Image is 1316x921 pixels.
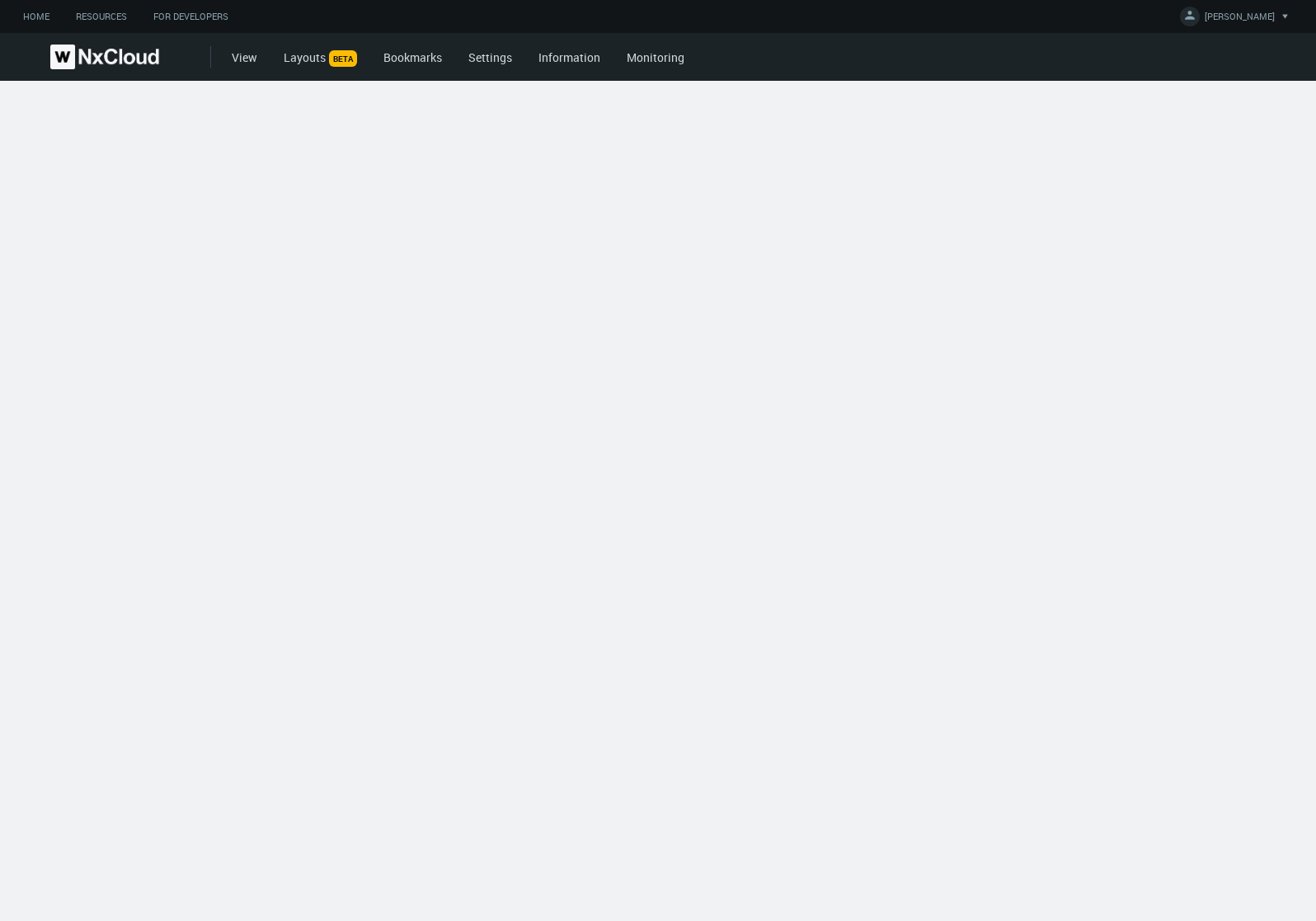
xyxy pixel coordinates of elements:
a: For Developers [140,7,242,27]
a: View [232,49,257,65]
a: Resources [63,7,140,27]
a: Settings [468,49,512,65]
a: LayoutsBETA [284,49,357,65]
img: Nx Cloud logo [50,45,159,69]
span: [PERSON_NAME] [1205,10,1275,29]
a: Home [10,7,63,27]
a: Information [538,49,600,65]
a: Bookmarks [383,49,442,65]
a: Monitoring [627,49,684,65]
span: BETA [329,50,357,67]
